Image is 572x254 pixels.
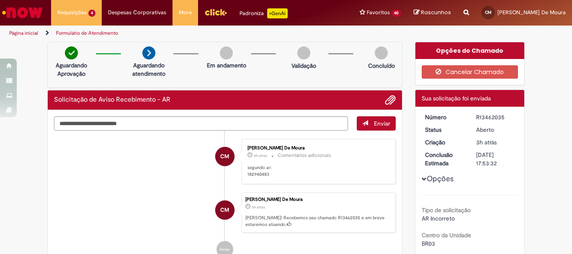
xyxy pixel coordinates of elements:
[415,42,525,59] div: Opções do Chamado
[278,152,331,159] small: Comentários adicionais
[375,46,388,59] img: img-circle-grey.png
[240,8,288,18] div: Padroniza
[54,192,396,233] li: Cicero Tarciano Silva De Moura
[108,8,166,17] span: Despesas Corporativas
[385,95,396,105] button: Adicionar anexos
[421,8,451,16] span: Rascunhos
[419,138,470,146] dt: Criação
[247,164,387,177] p: segundo ar: 182940483
[476,138,515,146] div: 29/08/2025 11:53:27
[414,9,451,17] a: Rascunhos
[215,200,234,220] div: Cicero Tarciano Silva De Moura
[220,46,233,59] img: img-circle-grey.png
[476,151,515,167] div: [DATE] 17:53:32
[422,240,435,247] span: BR03
[129,61,169,78] p: Aguardando atendimento
[1,4,44,21] img: ServiceNow
[142,46,155,59] img: arrow-next.png
[422,65,518,79] button: Cancelar Chamado
[88,10,95,17] span: 4
[215,147,234,166] div: Cicero Tarciano Silva De Moura
[497,9,566,16] span: [PERSON_NAME] De Moura
[374,120,390,127] span: Enviar
[252,205,265,210] span: 3h atrás
[9,30,38,36] a: Página inicial
[476,113,515,121] div: R13462035
[247,146,387,151] div: [PERSON_NAME] De Moura
[422,215,455,222] span: AR Incorreto
[51,61,92,78] p: Aguardando Aprovação
[357,116,396,131] button: Enviar
[54,116,348,131] textarea: Digite sua mensagem aqui...
[368,62,395,70] p: Concluído
[56,30,118,36] a: Formulário de Atendimento
[207,61,246,69] p: Em andamento
[422,231,471,239] b: Centro da Unidade
[476,139,497,146] time: 29/08/2025 11:53:27
[6,26,375,41] ul: Trilhas de página
[367,8,390,17] span: Favoritos
[291,62,316,70] p: Validação
[422,95,491,102] span: Sua solicitação foi enviada
[54,96,170,104] h2: Solicitação de Aviso Recebimento - AR Histórico de tíquete
[65,46,78,59] img: check-circle-green.png
[297,46,310,59] img: img-circle-grey.png
[204,6,227,18] img: click_logo_yellow_360x200.png
[419,113,470,121] dt: Número
[254,153,267,158] span: 3h atrás
[220,200,229,220] span: CM
[245,197,391,202] div: [PERSON_NAME] De Moura
[245,215,391,228] p: [PERSON_NAME]! Recebemos seu chamado R13462035 e em breve estaremos atuando.
[419,126,470,134] dt: Status
[476,139,497,146] span: 3h atrás
[267,8,288,18] p: +GenAi
[485,10,492,15] span: CM
[179,8,192,17] span: More
[392,10,401,17] span: 40
[220,146,229,167] span: CM
[57,8,87,17] span: Requisições
[419,151,470,167] dt: Conclusão Estimada
[476,126,515,134] div: Aberto
[422,206,471,214] b: Tipo de solicitação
